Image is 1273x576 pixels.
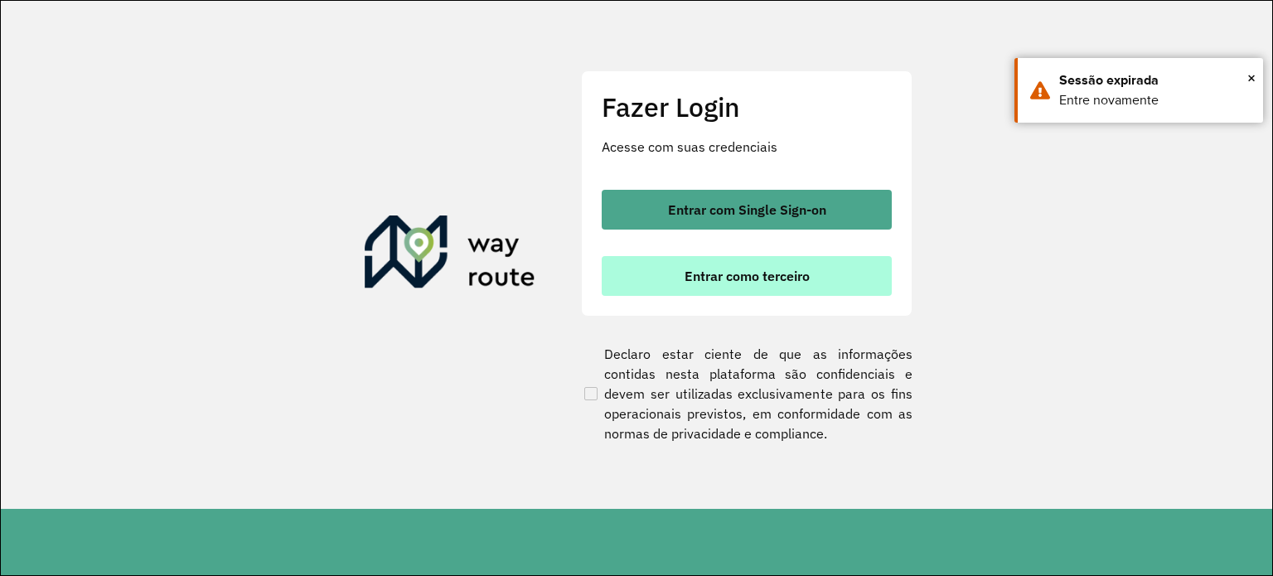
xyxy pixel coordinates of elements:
div: Sessão expirada [1059,70,1251,90]
button: button [602,256,892,296]
button: Close [1247,65,1256,90]
span: Entrar com Single Sign-on [668,203,826,216]
span: Entrar como terceiro [685,269,810,283]
h2: Fazer Login [602,91,892,123]
button: button [602,190,892,230]
img: Roteirizador AmbevTech [365,215,535,295]
div: Entre novamente [1059,90,1251,110]
label: Declaro estar ciente de que as informações contidas nesta plataforma são confidenciais e devem se... [581,344,912,443]
p: Acesse com suas credenciais [602,137,892,157]
span: × [1247,65,1256,90]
